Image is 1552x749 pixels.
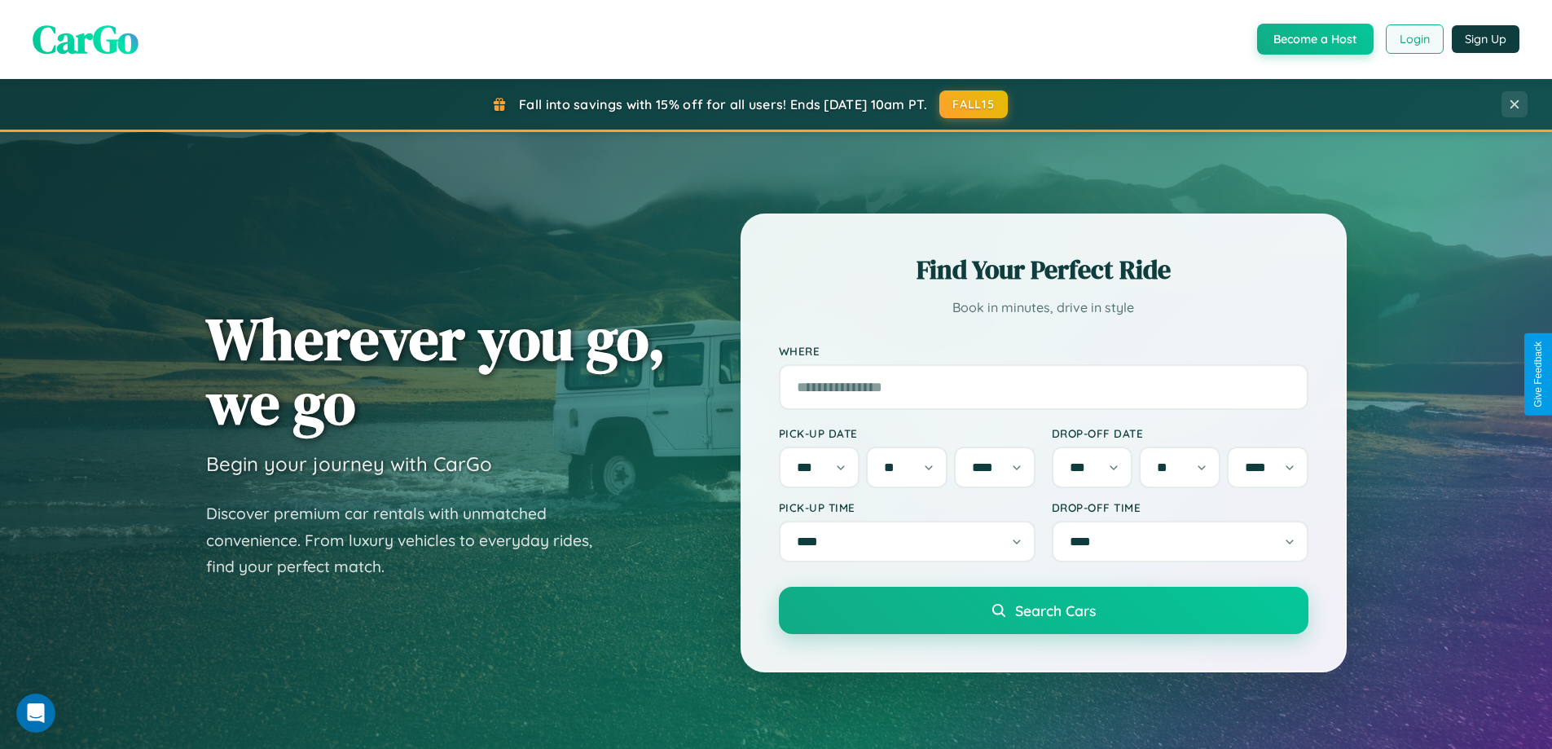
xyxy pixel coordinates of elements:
div: Give Feedback [1532,341,1544,408]
button: Sign Up [1452,25,1519,53]
p: Book in minutes, drive in style [779,296,1308,319]
h3: Begin your journey with CarGo [206,452,492,476]
button: Become a Host [1257,24,1374,55]
button: Login [1386,24,1444,54]
label: Where [779,344,1308,358]
label: Drop-off Date [1052,426,1308,440]
span: Fall into savings with 15% off for all users! Ends [DATE] 10am PT. [519,96,927,112]
p: Discover premium car rentals with unmatched convenience. From luxury vehicles to everyday rides, ... [206,500,613,580]
button: Search Cars [779,587,1308,634]
span: CarGo [33,12,138,66]
span: Search Cars [1015,601,1096,619]
label: Pick-up Date [779,426,1035,440]
iframe: Intercom live chat [16,694,55,733]
label: Pick-up Time [779,500,1035,514]
h1: Wherever you go, we go [206,306,666,435]
h2: Find Your Perfect Ride [779,252,1308,288]
button: FALL15 [939,90,1008,118]
label: Drop-off Time [1052,500,1308,514]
